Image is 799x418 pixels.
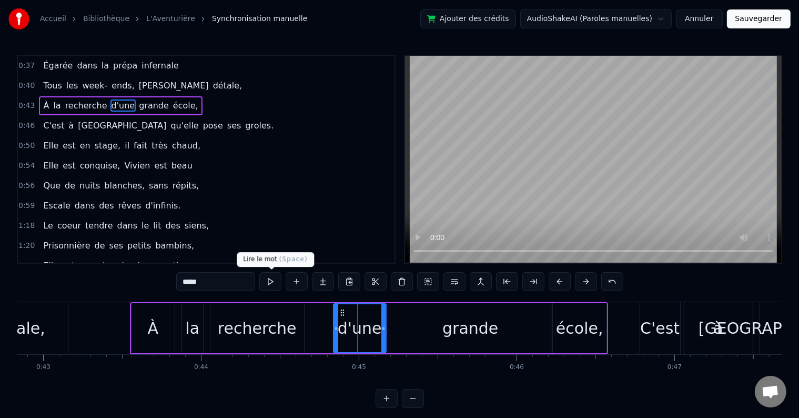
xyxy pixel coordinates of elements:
div: Lire le mot [237,252,314,267]
span: la [100,59,110,72]
span: infernale [140,59,180,72]
span: est [62,140,76,152]
span: la [52,99,62,112]
span: nuits [78,180,101,192]
span: conquise, [79,160,122,172]
span: le [140,220,150,232]
span: grande [138,99,170,112]
img: youka [8,8,29,29]
span: prépa [112,59,138,72]
span: 1:18 [18,221,35,231]
div: 0:44 [194,363,208,372]
span: dans [76,59,98,72]
span: rêves [117,200,143,212]
span: À [42,99,50,112]
span: Elle [42,160,59,172]
span: doudous [118,260,156,272]
span: en [79,140,92,152]
span: week- [81,79,108,92]
span: Elle [42,140,59,152]
span: les [65,79,79,92]
span: 0:59 [18,201,35,211]
span: 1:20 [18,241,35,251]
span: est [153,160,168,172]
a: Bibliothèque [83,14,129,24]
span: pose [202,120,224,132]
span: beau [170,160,194,172]
span: dans [116,220,138,232]
span: [GEOGRAPHIC_DATA] [77,120,167,132]
span: très [150,140,169,152]
div: 0:47 [667,363,682,372]
span: lit [152,220,162,232]
span: qu'elle [169,120,199,132]
span: les [102,260,116,272]
span: 0:37 [18,61,35,71]
span: Le [42,220,54,232]
span: ( Space ) [279,255,308,263]
span: Elle [42,260,59,272]
span: dans [74,200,96,212]
span: 0:56 [18,181,35,191]
span: 0:40 [18,81,35,91]
nav: breadcrumb [40,14,307,24]
span: de [94,240,106,252]
span: bambins, [154,240,195,252]
span: Égarée [42,59,74,72]
a: L'Aventurière [146,14,195,24]
span: de [64,180,76,192]
span: 0:46 [18,121,35,131]
span: des [164,220,181,232]
span: coeur [56,220,82,232]
span: Synchronisation manuelle [212,14,308,24]
span: 0:50 [18,141,35,151]
span: Tous [42,79,63,92]
span: ses [226,120,242,132]
span: école, [172,99,199,112]
button: Annuler [676,9,722,28]
span: répits, [171,180,200,192]
button: Sauvegarder [727,9,791,28]
span: petits [126,240,152,252]
div: recherche [218,316,297,340]
span: Prisonnière [42,240,91,252]
span: détale, [212,79,243,92]
div: 0:45 [352,363,366,372]
span: blanches, [103,180,146,192]
span: 1:22 [18,261,35,271]
span: à [67,120,75,132]
div: grande [442,316,498,340]
span: fait [133,140,148,152]
span: partis, [158,260,187,272]
span: C'est [42,120,65,132]
span: siens, [184,220,210,232]
span: d'infinis. [144,200,181,212]
div: Ouvrir le chat [755,376,786,407]
span: ends, [110,79,136,92]
div: 0:46 [510,363,524,372]
div: la [185,316,199,340]
span: Escale [42,200,71,212]
span: Vivien [123,160,151,172]
span: 0:54 [18,161,35,171]
span: il [124,140,130,152]
button: Ajouter des crédits [420,9,516,28]
span: retrouve [62,260,99,272]
span: tendre [84,220,114,232]
span: est [62,160,76,172]
span: recherche [64,99,108,112]
span: des [98,200,115,212]
div: 0:43 [36,363,50,372]
span: d'une [110,99,136,112]
a: Accueil [40,14,66,24]
div: d'une [338,316,382,340]
span: groles. [244,120,275,132]
span: sans [148,180,169,192]
span: Que [42,180,62,192]
span: [PERSON_NAME] [138,79,210,92]
span: chaud, [171,140,201,152]
span: stage, [94,140,122,152]
span: 0:43 [18,101,35,111]
span: ses [108,240,125,252]
div: école, [556,316,603,340]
